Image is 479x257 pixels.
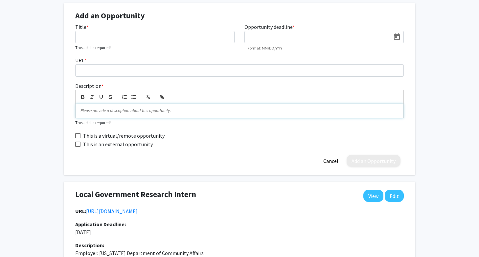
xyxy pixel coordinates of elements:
div: Description: [75,241,404,249]
p: [DATE] [75,220,206,236]
b: Application Deadline: [75,221,126,227]
small: This field is required! [75,120,111,125]
b: URL: [75,208,86,214]
label: Opportunity deadline [244,23,295,31]
mat-hint: Format: MM/DD/YYYY [248,46,282,50]
button: Edit [385,190,404,202]
small: This field is required! [75,45,111,50]
a: View [363,190,383,202]
label: Title [75,23,88,31]
label: URL [75,56,86,64]
strong: Add an Opportunity [75,10,145,21]
span: This is a virtual/remote opportunity [83,132,165,140]
button: Open calendar [390,31,403,43]
p: Employer: [US_STATE] Department of Community Affairs [75,249,404,257]
h4: Local Government Research Intern [75,190,196,199]
button: Cancel [318,155,343,167]
a: Opens in a new tab [86,208,138,214]
label: Description [75,82,103,90]
span: This is an external opportunity [83,140,153,148]
iframe: Chat [5,227,28,252]
button: Add an Opportunity [347,155,400,167]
